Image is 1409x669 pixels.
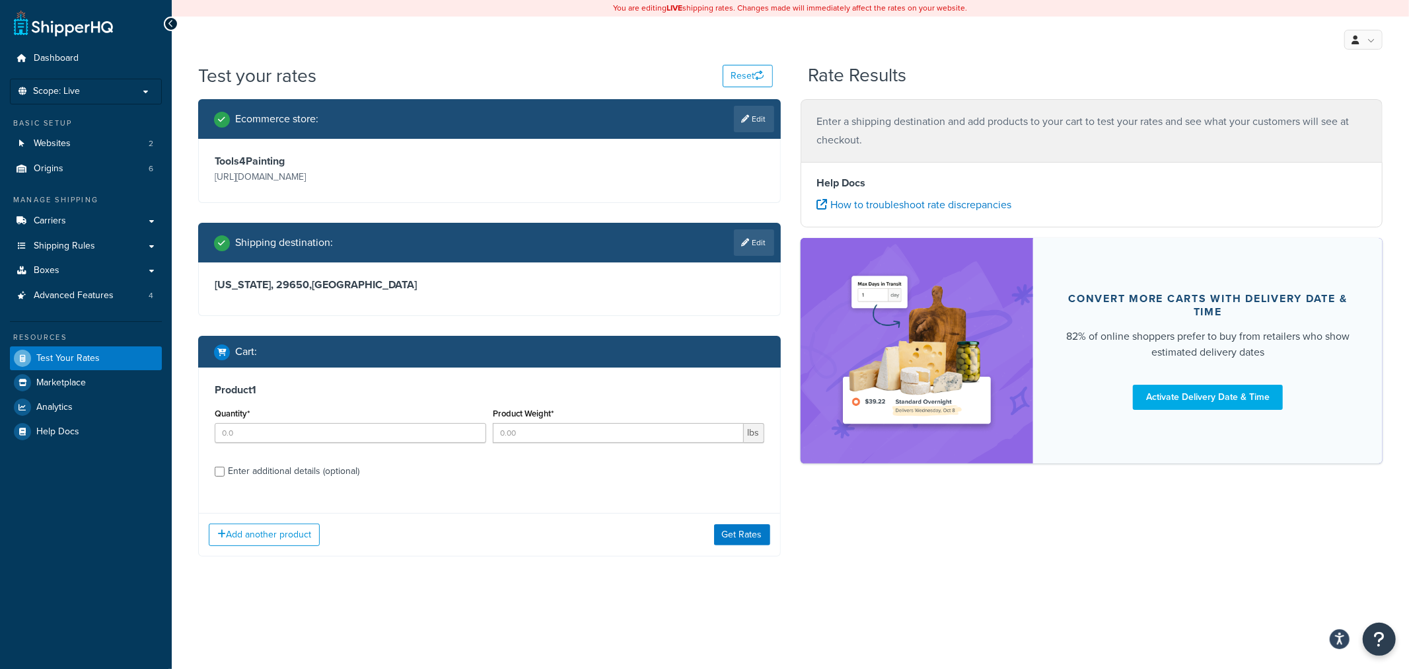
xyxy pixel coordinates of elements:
span: Advanced Features [34,290,114,301]
h2: Cart : [235,346,257,358]
div: Enter additional details (optional) [228,462,359,481]
div: Convert more carts with delivery date & time [1065,292,1351,319]
input: Enter additional details (optional) [215,467,225,477]
input: 0.0 [215,423,486,443]
h3: Tools4Painting [215,155,486,168]
span: Shipping Rules [34,241,95,252]
a: Analytics [10,395,162,419]
div: Manage Shipping [10,194,162,206]
a: Edit [734,229,774,256]
a: How to troubleshoot rate discrepancies [817,197,1012,212]
label: Quantity* [215,409,250,418]
span: Dashboard [34,53,79,64]
span: Boxes [34,265,59,276]
h2: Shipping destination : [235,237,333,249]
span: lbs [744,423,764,443]
button: Open Resource Center [1363,623,1396,656]
span: Carriers [34,216,66,227]
span: Marketplace [36,377,86,389]
p: [URL][DOMAIN_NAME] [215,168,486,186]
li: Origins [10,157,162,181]
a: Activate Delivery Date & Time [1133,385,1283,410]
a: Marketplace [10,371,162,395]
h3: Product 1 [215,383,764,397]
a: Edit [734,106,774,132]
span: Websites [34,138,71,149]
a: Websites2 [10,132,162,156]
li: Advanced Features [10,284,162,308]
span: Test Your Rates [36,353,100,364]
div: Basic Setup [10,118,162,129]
input: 0.00 [493,423,744,443]
a: Carriers [10,209,162,233]
button: Get Rates [714,524,770,545]
h4: Help Docs [817,175,1367,191]
p: Enter a shipping destination and add products to your cart to test your rates and see what your c... [817,112,1367,149]
div: Resources [10,332,162,343]
span: 6 [149,163,153,175]
span: Scope: Live [33,86,80,97]
a: Test Your Rates [10,346,162,370]
span: Analytics [36,402,73,413]
span: Origins [34,163,63,175]
span: 2 [149,138,153,149]
b: LIVE [667,2,683,14]
a: Shipping Rules [10,234,162,258]
button: Reset [723,65,773,87]
h1: Test your rates [198,63,316,89]
a: Advanced Features4 [10,284,162,308]
li: Websites [10,132,162,156]
button: Add another product [209,524,320,546]
img: feature-image-ddt-36eae7f7280da8017bfb280eaccd9c446f90b1fe08728e4019434db127062ab4.png [834,258,999,444]
a: Help Docs [10,420,162,444]
h3: [US_STATE], 29650 , [GEOGRAPHIC_DATA] [215,278,764,292]
a: Boxes [10,258,162,283]
span: Help Docs [36,426,79,438]
label: Product Weight* [493,409,554,418]
a: Dashboard [10,46,162,71]
span: 4 [149,290,153,301]
h2: Rate Results [808,65,906,86]
div: 82% of online shoppers prefer to buy from retailers who show estimated delivery dates [1065,329,1351,360]
h2: Ecommerce store : [235,113,318,125]
a: Origins6 [10,157,162,181]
